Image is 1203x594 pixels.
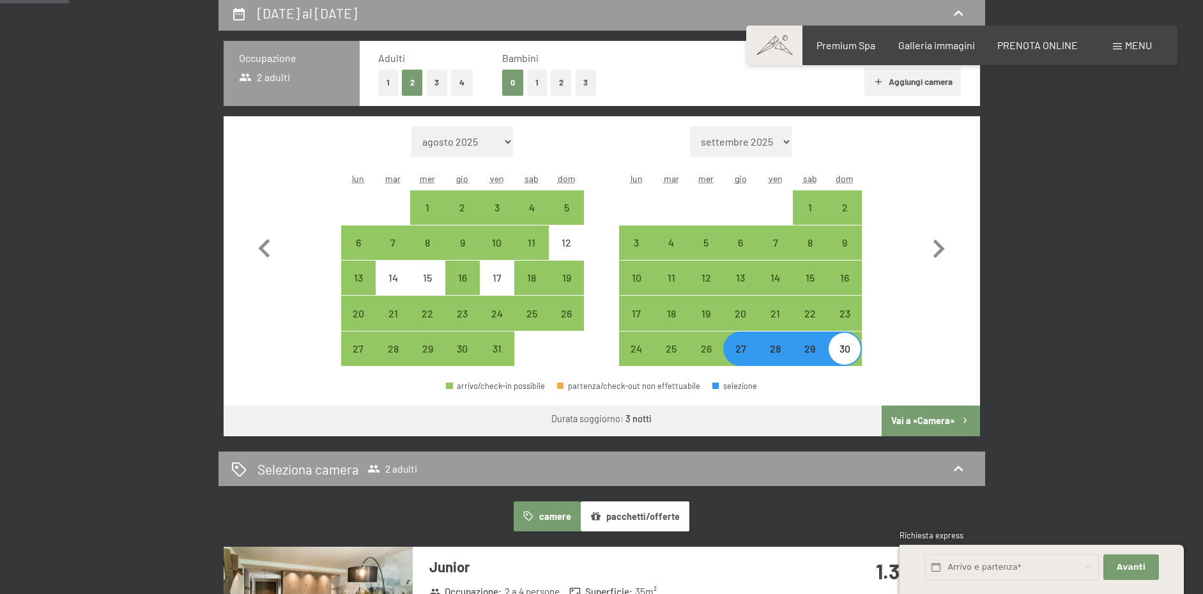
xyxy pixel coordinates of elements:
[445,331,480,366] div: arrivo/check-in possibile
[257,5,357,21] h2: [DATE] al [DATE]
[376,261,410,295] div: arrivo/check-in non effettuabile
[239,70,291,84] span: 2 adulti
[549,190,583,225] div: Sun Oct 05 2025
[619,296,654,330] div: arrivo/check-in possibile
[654,331,689,366] div: arrivo/check-in possibile
[377,238,409,270] div: 7
[997,39,1078,51] a: PRENOTA ONLINE
[690,238,722,270] div: 5
[480,296,514,330] div: Fri Oct 24 2025
[759,273,791,305] div: 14
[581,501,689,531] button: pacchetti/offerte
[410,296,445,330] div: Wed Oct 22 2025
[447,238,479,270] div: 9
[759,238,791,270] div: 7
[723,261,758,295] div: arrivo/check-in possibile
[342,308,374,340] div: 20
[550,238,582,270] div: 12
[411,308,443,340] div: 22
[689,261,723,295] div: Wed Nov 12 2025
[376,331,410,366] div: Tue Oct 28 2025
[385,173,401,184] abbr: martedì
[376,225,410,260] div: arrivo/check-in possibile
[793,225,827,260] div: arrivo/check-in possibile
[445,225,480,260] div: arrivo/check-in possibile
[723,261,758,295] div: Thu Nov 13 2025
[689,225,723,260] div: Wed Nov 05 2025
[793,190,827,225] div: Sat Nov 01 2025
[549,296,583,330] div: arrivo/check-in possibile
[829,308,861,340] div: 23
[451,70,473,96] button: 4
[689,261,723,295] div: arrivo/check-in possibile
[735,173,747,184] abbr: giovedì
[758,225,792,260] div: arrivo/check-in possibile
[689,225,723,260] div: arrivo/check-in possibile
[376,261,410,295] div: Tue Oct 14 2025
[516,202,548,234] div: 4
[827,296,862,330] div: Sun Nov 23 2025
[619,331,654,366] div: arrivo/check-in possibile
[829,238,861,270] div: 9
[420,173,435,184] abbr: mercoledì
[551,70,572,96] button: 2
[758,331,792,366] div: arrivo/check-in possibile
[793,190,827,225] div: arrivo/check-in possibile
[654,296,689,330] div: arrivo/check-in possibile
[625,413,652,424] b: 3 notti
[550,273,582,305] div: 19
[689,296,723,330] div: Wed Nov 19 2025
[376,225,410,260] div: Tue Oct 07 2025
[758,296,792,330] div: arrivo/check-in possibile
[549,225,583,260] div: Sun Oct 12 2025
[514,261,549,295] div: Sat Oct 18 2025
[654,296,689,330] div: Tue Nov 18 2025
[341,261,376,295] div: arrivo/check-in possibile
[342,344,374,376] div: 27
[341,331,376,366] div: Mon Oct 27 2025
[447,273,479,305] div: 16
[549,261,583,295] div: arrivo/check-in possibile
[654,225,689,260] div: arrivo/check-in possibile
[620,344,652,376] div: 24
[619,261,654,295] div: Mon Nov 10 2025
[480,190,514,225] div: Fri Oct 03 2025
[654,331,689,366] div: Tue Nov 25 2025
[655,344,687,376] div: 25
[376,331,410,366] div: arrivo/check-in possibile
[402,70,423,96] button: 2
[514,296,549,330] div: Sat Oct 25 2025
[557,382,700,390] div: partenza/check-out non effettuabile
[410,296,445,330] div: arrivo/check-in possibile
[480,261,514,295] div: Fri Oct 17 2025
[514,501,580,531] button: camere
[411,273,443,305] div: 15
[352,173,364,184] abbr: lunedì
[723,331,758,366] div: arrivo/check-in possibile
[445,296,480,330] div: Thu Oct 23 2025
[410,225,445,260] div: arrivo/check-in possibile
[549,190,583,225] div: arrivo/check-in possibile
[723,225,758,260] div: Thu Nov 06 2025
[631,173,643,184] abbr: lunedì
[794,273,826,305] div: 15
[900,530,963,540] span: Richiesta express
[341,296,376,330] div: arrivo/check-in possibile
[480,296,514,330] div: arrivo/check-in possibile
[793,296,827,330] div: Sat Nov 22 2025
[758,261,792,295] div: Fri Nov 14 2025
[410,331,445,366] div: arrivo/check-in possibile
[525,173,539,184] abbr: sabato
[456,173,468,184] abbr: giovedì
[239,51,344,65] h3: Occupazione
[445,225,480,260] div: Thu Oct 09 2025
[411,202,443,234] div: 1
[481,308,513,340] div: 24
[724,238,756,270] div: 6
[342,238,374,270] div: 6
[712,382,757,390] div: selezione
[410,190,445,225] div: Wed Oct 01 2025
[480,190,514,225] div: arrivo/check-in possibile
[480,225,514,260] div: arrivo/check-in possibile
[794,238,826,270] div: 8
